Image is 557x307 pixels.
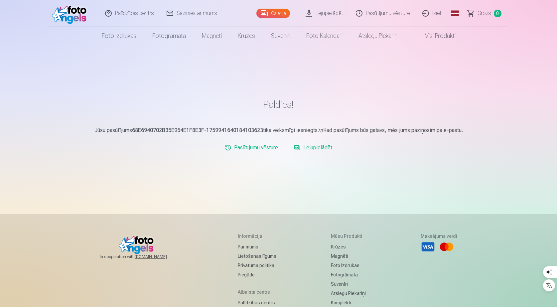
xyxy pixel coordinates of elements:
[421,239,435,254] li: Visa
[222,141,281,154] a: Pasūtījumu vēsture
[263,27,298,45] a: Suvenīri
[84,126,473,134] p: Jūsu pasūtījums tika veiksmīgi iesniegts.\nKad pasūtījums būs gatavs, mēs jums paziņosim pa e-pastu.
[331,233,366,239] h5: Mūsu produkti
[144,27,194,45] a: Fotogrāmata
[238,233,276,239] h5: Informācija
[421,233,457,239] h5: Maksājuma veidi
[135,254,183,259] a: [DOMAIN_NAME]
[331,251,366,261] a: Magnēti
[331,242,366,251] a: Krūzes
[238,242,276,251] a: Par mums
[238,289,276,295] h5: Atbalsta centrs
[439,239,454,254] li: Mastercard
[94,27,144,45] a: Foto izdrukas
[100,254,183,259] span: In cooperation with
[331,261,366,270] a: Foto izdrukas
[298,27,350,45] a: Foto kalendāri
[406,27,464,45] a: Visi produkti
[494,10,501,17] span: 0
[238,270,276,279] a: Piegāde
[52,3,90,24] img: /fa1
[230,27,263,45] a: Krūzes
[291,141,335,154] a: Lejupielādēt
[350,27,406,45] a: Atslēgu piekariņi
[331,279,366,289] a: Suvenīri
[132,127,263,133] b: 68E6940702B35E954E1F8E3F-1759941640184103623
[84,98,473,110] h1: Paldies!
[238,251,276,261] a: Lietošanas līgums
[331,289,366,298] a: Atslēgu piekariņi
[256,9,290,18] a: Galerija
[194,27,230,45] a: Magnēti
[238,261,276,270] a: Privātuma politika
[331,270,366,279] a: Fotogrāmata
[478,9,491,17] span: Grozs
